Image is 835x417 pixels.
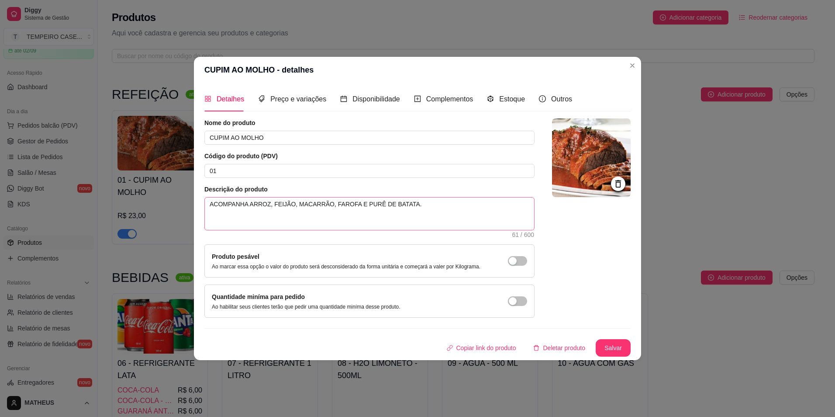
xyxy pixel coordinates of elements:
[212,293,305,300] label: Quantidade miníma para pedido
[217,95,244,103] span: Detalhes
[212,253,259,260] label: Produto pesável
[194,57,641,83] header: CUPIM AO MOLHO - detalhes
[352,95,400,103] span: Disponibilidade
[526,339,592,357] button: deleteDeletar produto
[596,339,631,357] button: Salvar
[552,118,631,197] img: logo da loja
[258,95,265,102] span: tags
[551,95,572,103] span: Outros
[625,59,639,73] button: Close
[204,164,535,178] input: Ex.: 123
[212,263,480,270] p: Ao marcar essa opção o valor do produto será desconsiderado da forma unitária e começará a valer ...
[270,95,326,103] span: Preço e variações
[340,95,347,102] span: calendar
[204,185,535,194] article: Descrição do produto
[487,95,494,102] span: code-sandbox
[204,152,535,160] article: Código do produto (PDV)
[212,303,400,310] p: Ao habilitar seus clientes terão que pedir uma quantidade miníma desse produto.
[204,95,211,102] span: appstore
[205,198,534,230] textarea: ACOMPANHA ARROZ, FEIJÃO, MACARRÃO, FAROFA E PURÊ DE BATATA.
[440,339,523,357] button: Copiar link do produto
[499,95,525,103] span: Estoque
[539,95,546,102] span: info-circle
[204,131,535,145] input: Ex.: Hamburguer de costela
[426,95,473,103] span: Complementos
[414,95,421,102] span: plus-square
[533,345,539,351] span: delete
[204,118,535,127] article: Nome do produto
